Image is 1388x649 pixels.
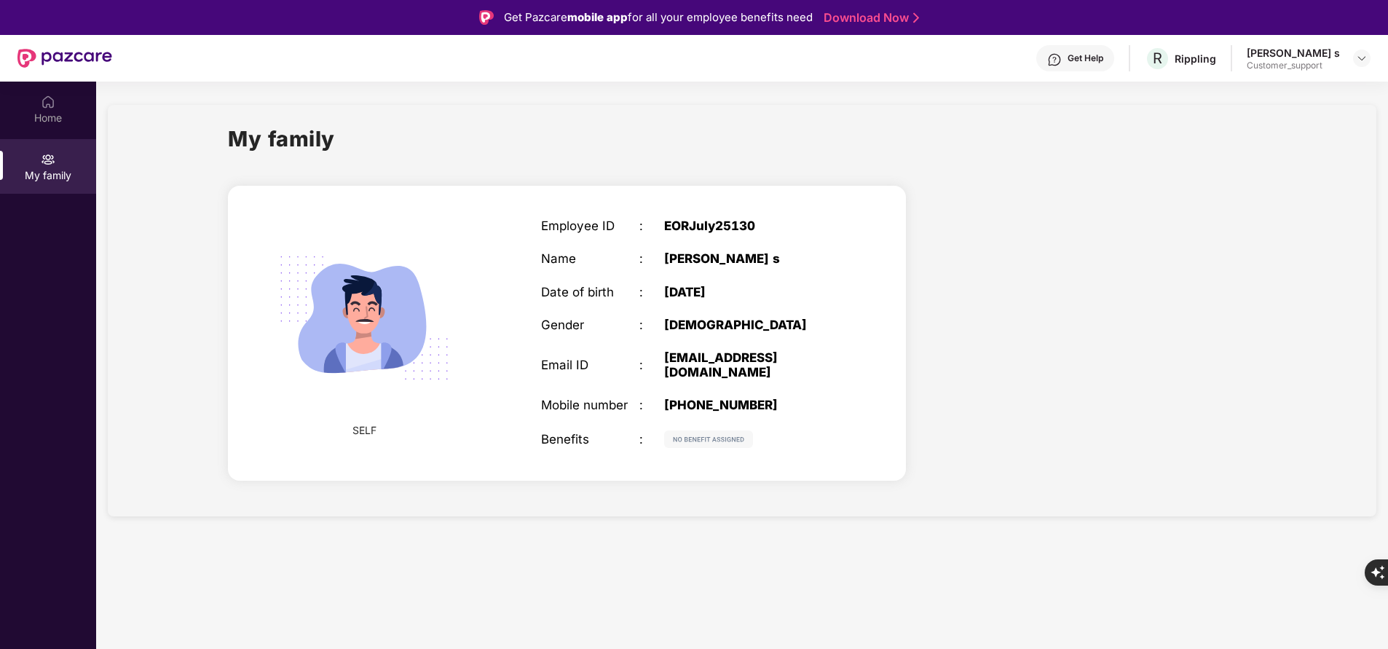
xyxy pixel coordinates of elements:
div: Get Pazcare for all your employee benefits need [504,9,813,26]
div: : [639,219,664,233]
div: Name [541,251,639,266]
div: [PHONE_NUMBER] [664,398,836,412]
strong: mobile app [567,10,628,24]
div: Email ID [541,358,639,372]
img: Logo [479,10,494,25]
div: : [639,318,664,332]
div: Get Help [1068,52,1103,64]
div: : [639,251,664,266]
img: svg+xml;base64,PHN2ZyB4bWxucz0iaHR0cDovL3d3dy53My5vcmcvMjAwMC9zdmciIHdpZHRoPSIxMjIiIGhlaWdodD0iMj... [664,430,753,448]
div: Date of birth [541,285,639,299]
div: Customer_support [1247,60,1340,71]
div: [EMAIL_ADDRESS][DOMAIN_NAME] [664,350,836,379]
img: svg+xml;base64,PHN2ZyB3aWR0aD0iMjAiIGhlaWdodD0iMjAiIHZpZXdCb3g9IjAgMCAyMCAyMCIgZmlsbD0ibm9uZSIgeG... [41,152,55,167]
div: Rippling [1175,52,1216,66]
div: EORJuly25130 [664,219,836,233]
img: svg+xml;base64,PHN2ZyBpZD0iSG9tZSIgeG1sbnM9Imh0dHA6Ly93d3cudzMub3JnLzIwMDAvc3ZnIiB3aWR0aD0iMjAiIG... [41,95,55,109]
img: Stroke [913,10,919,25]
div: : [639,285,664,299]
div: : [639,398,664,412]
img: svg+xml;base64,PHN2ZyB4bWxucz0iaHR0cDovL3d3dy53My5vcmcvMjAwMC9zdmciIHdpZHRoPSIyMjQiIGhlaWdodD0iMT... [259,213,468,422]
div: Mobile number [541,398,639,412]
div: [DEMOGRAPHIC_DATA] [664,318,836,332]
span: SELF [352,422,376,438]
div: [DATE] [664,285,836,299]
h1: My family [228,122,335,155]
div: [PERSON_NAME] s [1247,46,1340,60]
img: svg+xml;base64,PHN2ZyBpZD0iSGVscC0zMngzMiIgeG1sbnM9Imh0dHA6Ly93d3cudzMub3JnLzIwMDAvc3ZnIiB3aWR0aD... [1047,52,1062,67]
img: svg+xml;base64,PHN2ZyBpZD0iRHJvcGRvd24tMzJ4MzIiIHhtbG5zPSJodHRwOi8vd3d3LnczLm9yZy8yMDAwL3N2ZyIgd2... [1356,52,1368,64]
div: : [639,432,664,447]
span: R [1153,50,1162,67]
div: : [639,358,664,372]
img: New Pazcare Logo [17,49,112,68]
div: Gender [541,318,639,332]
div: Employee ID [541,219,639,233]
a: Download Now [824,10,915,25]
div: [PERSON_NAME] s [664,251,836,266]
div: Benefits [541,432,639,447]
